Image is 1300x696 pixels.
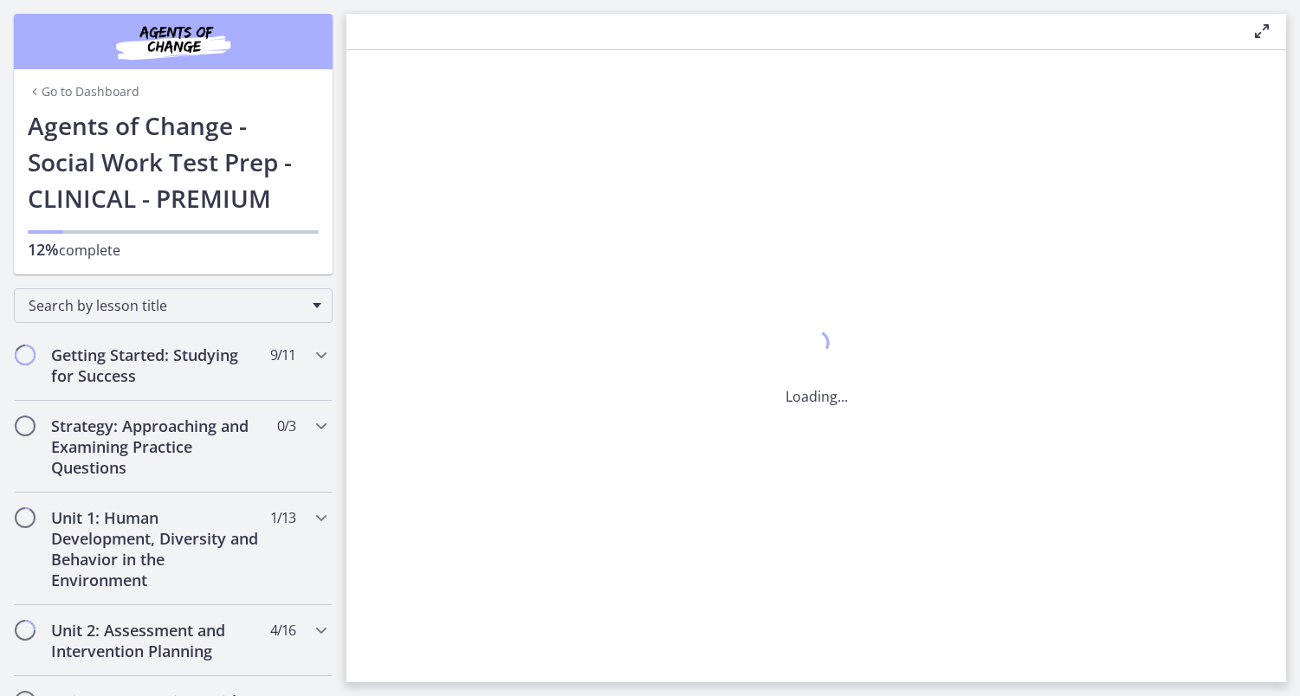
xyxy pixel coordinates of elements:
[14,288,333,323] div: Search by lesson title
[29,296,304,315] span: Search by lesson title
[270,507,295,528] span: 1 / 13
[786,325,848,365] div: 1
[51,620,262,661] h2: Unit 2: Assessment and Intervention Planning
[28,83,139,100] a: Go to Dashboard
[51,345,262,386] h2: Getting Started: Studying for Success
[270,620,295,641] span: 4 / 16
[51,507,262,590] h2: Unit 1: Human Development, Diversity and Behavior in the Environment
[28,107,319,216] h1: Agents of Change - Social Work Test Prep - CLINICAL - PREMIUM
[277,416,295,436] span: 0 / 3
[270,345,295,365] span: 9 / 11
[28,239,59,260] span: 12%
[786,386,848,407] p: Loading...
[51,416,262,478] h2: Strategy: Approaching and Examining Practice Questions
[69,21,277,62] img: Agents of Change Social Work Test Prep
[28,239,319,261] p: complete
